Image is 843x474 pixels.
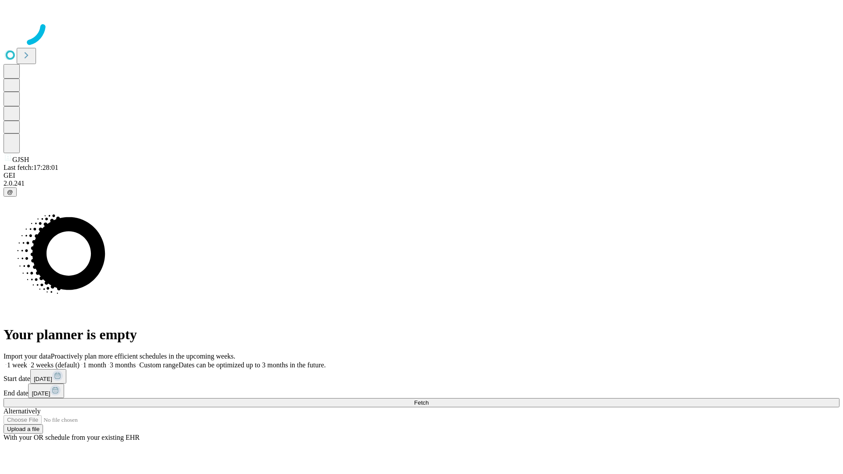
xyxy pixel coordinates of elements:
[110,361,136,369] span: 3 months
[4,434,140,441] span: With your OR schedule from your existing EHR
[83,361,106,369] span: 1 month
[4,384,839,398] div: End date
[32,390,50,397] span: [DATE]
[30,369,66,384] button: [DATE]
[4,187,17,197] button: @
[7,361,27,369] span: 1 week
[51,352,235,360] span: Proactively plan more efficient schedules in the upcoming weeks.
[4,180,839,187] div: 2.0.241
[4,327,839,343] h1: Your planner is empty
[7,189,13,195] span: @
[4,398,839,407] button: Fetch
[4,172,839,180] div: GEI
[4,369,839,384] div: Start date
[34,376,52,382] span: [DATE]
[28,384,64,398] button: [DATE]
[179,361,326,369] span: Dates can be optimized up to 3 months in the future.
[4,424,43,434] button: Upload a file
[4,407,40,415] span: Alternatively
[4,352,51,360] span: Import your data
[139,361,178,369] span: Custom range
[4,164,58,171] span: Last fetch: 17:28:01
[12,156,29,163] span: GJSH
[414,399,429,406] span: Fetch
[31,361,79,369] span: 2 weeks (default)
